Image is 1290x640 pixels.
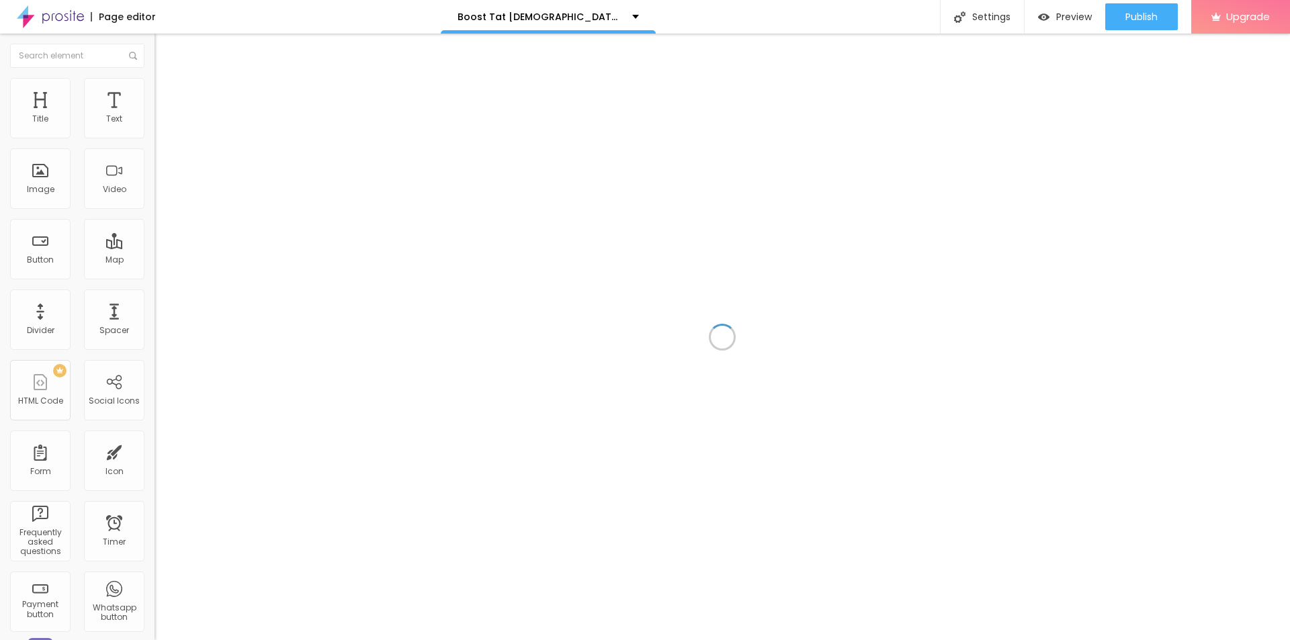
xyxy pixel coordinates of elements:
[954,11,965,23] img: Icone
[13,600,67,619] div: Payment button
[1056,11,1092,22] span: Preview
[87,603,140,623] div: Whatsapp button
[27,326,54,335] div: Divider
[18,396,63,406] div: HTML Code
[89,396,140,406] div: Social Icons
[10,44,144,68] input: Search element
[103,185,126,194] div: Video
[1226,11,1270,22] span: Upgrade
[30,467,51,476] div: Form
[32,114,48,124] div: Title
[458,12,622,21] p: Boost Tat [DEMOGRAPHIC_DATA][MEDICAL_DATA] How They Work? Updated 2025
[27,185,54,194] div: Image
[1038,11,1049,23] img: view-1.svg
[1105,3,1178,30] button: Publish
[105,255,124,265] div: Map
[129,52,137,60] img: Icone
[27,255,54,265] div: Button
[1125,11,1158,22] span: Publish
[91,12,156,21] div: Page editor
[13,528,67,557] div: Frequently asked questions
[99,326,129,335] div: Spacer
[105,467,124,476] div: Icon
[106,114,122,124] div: Text
[103,537,126,547] div: Timer
[1025,3,1105,30] button: Preview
